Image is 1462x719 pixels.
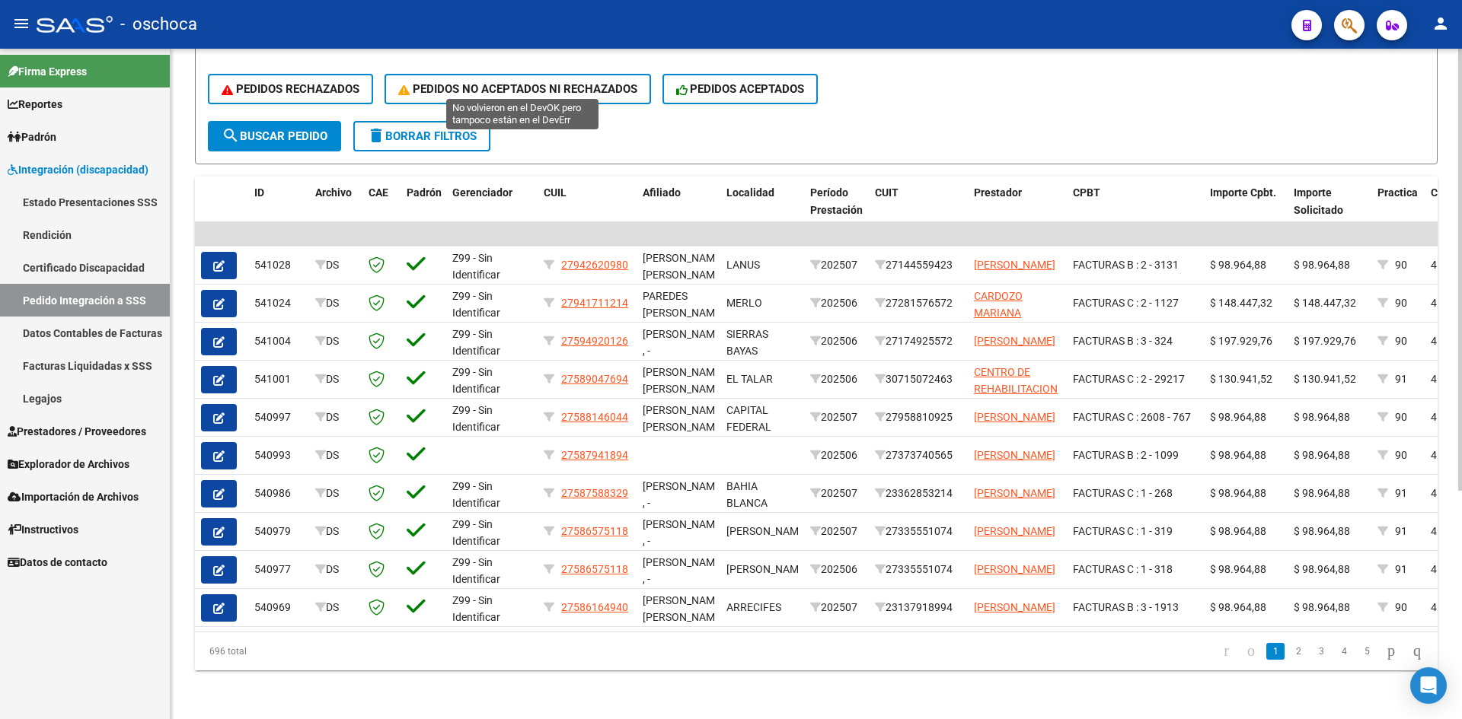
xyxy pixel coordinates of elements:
li: page 2 [1287,638,1310,664]
div: 202507 [810,523,863,540]
datatable-header-cell: Gerenciador [446,177,538,243]
div: DS [315,256,356,274]
datatable-header-cell: Importe Solicitado [1288,177,1371,243]
span: Gerenciador [452,186,512,199]
div: DS [315,409,356,426]
span: [PERSON_NAME] [PERSON_NAME] , - [643,366,724,413]
div: 541001 [254,371,303,388]
div: 27335551074 [875,561,962,578]
div: 540977 [254,561,303,578]
span: [PERSON_NAME] [974,525,1055,537]
span: 27587588329 [561,487,628,499]
span: $ 98.964,88 [1294,563,1350,575]
span: 91 [1395,563,1407,575]
span: 90 [1395,601,1407,613]
div: 540993 [254,447,303,464]
span: Localidad [726,186,774,199]
li: page 4 [1333,638,1355,664]
span: 27589047694 [561,373,628,385]
div: FACTURAS C : 1 - 319 [1073,523,1198,540]
span: 4 [1431,259,1437,271]
div: DS [315,371,356,388]
div: DS [315,561,356,578]
span: [PERSON_NAME] [PERSON_NAME] , - [643,594,724,641]
span: Prestador [974,186,1022,199]
span: CUIT [875,186,899,199]
span: $ 130.941,52 [1294,373,1356,385]
span: 90 [1395,449,1407,461]
span: [PERSON_NAME] [974,411,1055,423]
span: CAE [369,186,388,199]
span: CPBT [1073,186,1100,199]
span: Prestadores / Proveedores [8,423,146,440]
span: $ 98.964,88 [1294,601,1350,613]
span: Reportes [8,96,62,113]
span: [PERSON_NAME] [974,601,1055,613]
span: $ 98.964,88 [1210,487,1266,499]
span: Z99 - Sin Identificar [452,518,500,548]
span: PEDIDOS RECHAZADOS [222,82,359,96]
span: 90 [1395,411,1407,423]
span: $ 98.964,88 [1210,563,1266,575]
span: 4 [1431,411,1437,423]
a: 2 [1289,643,1307,660]
span: 27942620980 [561,259,628,271]
div: FACTURAS C : 1 - 268 [1073,485,1198,502]
div: DS [315,599,356,616]
span: [PERSON_NAME] , - [643,518,724,548]
span: 4 [1431,297,1437,309]
div: 202506 [810,561,863,578]
span: 90 [1395,259,1407,271]
datatable-header-cell: Archivo [309,177,362,243]
span: [PERSON_NAME] [726,525,808,537]
datatable-header-cell: Prestador [968,177,1067,243]
span: $ 98.964,88 [1210,449,1266,461]
span: Explorador de Archivos [8,456,129,472]
span: ID [254,186,264,199]
div: 202507 [810,256,863,274]
datatable-header-cell: Importe Cpbt. [1204,177,1288,243]
span: 4 [1431,373,1437,385]
span: $ 98.964,88 [1294,259,1350,271]
span: 27588146044 [561,411,628,423]
span: Padrón [407,186,442,199]
span: $ 98.964,88 [1294,411,1350,423]
span: BAHIA BLANCA [726,480,768,510]
button: Buscar Pedido [208,121,341,151]
span: $ 98.964,88 [1294,449,1350,461]
div: FACTURAS B : 2 - 3131 [1073,256,1198,274]
div: FACTURAS C : 1 - 318 [1073,561,1198,578]
span: PEDIDOS ACEPTADOS [676,82,805,96]
span: 4 [1431,335,1437,347]
span: [PERSON_NAME] [974,259,1055,271]
span: $ 197.929,76 [1294,335,1356,347]
div: 27335551074 [875,523,962,540]
div: 540997 [254,409,303,426]
mat-icon: person [1432,14,1450,33]
span: PAREDES [PERSON_NAME] , - [643,290,724,337]
span: 91 [1395,373,1407,385]
datatable-header-cell: CUIT [869,177,968,243]
span: Período Prestación [810,186,863,216]
mat-icon: search [222,126,240,145]
span: Archivo [315,186,352,199]
span: 4 [1431,449,1437,461]
span: SIERRAS BAYAS [726,328,768,358]
div: 540986 [254,485,303,502]
span: CENTRO DE REHABILITACION INTEGRA S.R.L [974,366,1058,413]
span: ARRECIFES [726,601,781,613]
span: [PERSON_NAME] , - [643,556,724,586]
span: Borrar Filtros [367,129,477,143]
span: CARDOZO MARIANA [974,290,1023,320]
datatable-header-cell: CAE [362,177,401,243]
mat-icon: menu [12,14,30,33]
span: 4 [1431,601,1437,613]
span: $ 98.964,88 [1210,259,1266,271]
datatable-header-cell: ID [248,177,309,243]
div: FACTURAS C : 2 - 1127 [1073,294,1198,312]
div: DS [315,523,356,540]
span: Buscar Pedido [222,129,327,143]
span: 90 [1395,335,1407,347]
div: 27373740565 [875,447,962,464]
a: go to first page [1217,643,1236,660]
